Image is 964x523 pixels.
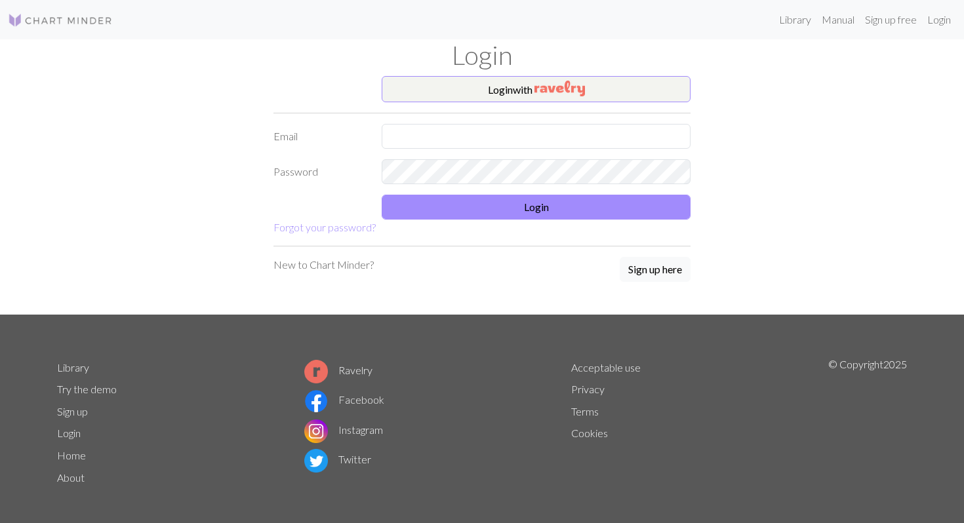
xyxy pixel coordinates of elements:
[8,12,113,28] img: Logo
[534,81,585,96] img: Ravelry
[304,360,328,383] img: Ravelry logo
[304,449,328,473] img: Twitter logo
[571,427,608,439] a: Cookies
[382,76,691,102] button: Loginwith
[620,257,691,282] button: Sign up here
[571,405,599,417] a: Terms
[304,423,383,436] a: Instagram
[266,124,374,149] label: Email
[273,221,376,233] a: Forgot your password?
[266,159,374,184] label: Password
[382,195,691,220] button: Login
[304,393,384,406] a: Facebook
[304,453,371,465] a: Twitter
[57,383,117,395] a: Try the demo
[57,471,85,484] a: About
[57,361,89,374] a: Library
[304,419,328,443] img: Instagram logo
[304,364,372,376] a: Ravelry
[57,449,86,461] a: Home
[304,389,328,413] img: Facebook logo
[860,7,922,33] a: Sign up free
[828,357,907,489] p: © Copyright 2025
[774,7,816,33] a: Library
[620,257,691,283] a: Sign up here
[49,39,915,71] h1: Login
[571,361,641,374] a: Acceptable use
[571,383,605,395] a: Privacy
[922,7,956,33] a: Login
[273,257,374,273] p: New to Chart Minder?
[57,405,88,417] a: Sign up
[816,7,860,33] a: Manual
[57,427,81,439] a: Login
